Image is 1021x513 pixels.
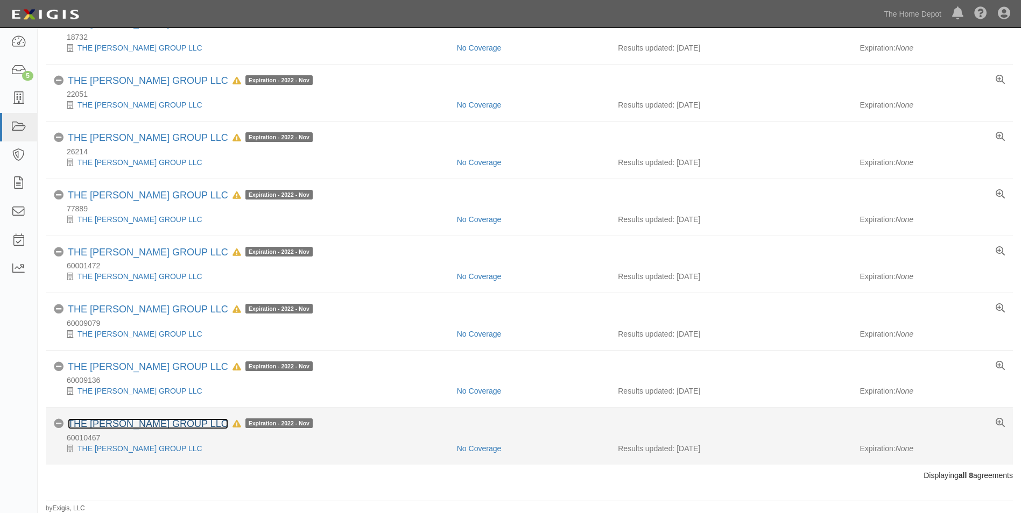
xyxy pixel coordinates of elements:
div: THE MOSACK GROUP LLC [68,132,313,144]
div: THE MOSACK GROUP LLC [54,157,449,168]
div: 5 [22,71,33,81]
div: Results updated: [DATE] [618,42,843,53]
a: No Coverage [457,101,502,109]
em: None [896,44,913,52]
div: THE MOSACK GROUP LLC [68,304,313,316]
img: logo-5460c22ac91f19d4615b14bd174203de0afe785f0fc80cf4dbbc73dc1793850b.png [8,5,82,24]
a: No Coverage [457,215,502,224]
div: 18732 [54,32,1013,42]
div: THE MOSACK GROUP LLC [68,361,313,373]
i: No Coverage [54,76,64,85]
div: THE MOSACK GROUP LLC [68,418,313,430]
a: THE [PERSON_NAME] GROUP LLC [68,190,228,201]
div: Expiration: [860,386,1004,396]
a: THE [PERSON_NAME] GROUP LLC [78,101,202,109]
a: No Coverage [457,272,502,281]
a: THE [PERSON_NAME] GROUP LLC [78,444,202,453]
div: THE MOSACK GROUP LLC [68,75,313,87]
a: THE [PERSON_NAME] GROUP LLC [78,387,202,395]
div: Expiration: [860,42,1004,53]
div: 77889 [54,203,1013,214]
a: THE [PERSON_NAME] GROUP LLC [68,132,228,143]
div: THE MOSACK GROUP LLC [54,99,449,110]
a: THE [PERSON_NAME] GROUP LLC [68,361,228,372]
a: THE [PERSON_NAME] GROUP LLC [78,44,202,52]
a: THE [PERSON_NAME] GROUP LLC [68,418,228,429]
div: Results updated: [DATE] [618,157,843,168]
a: No Coverage [457,387,502,395]
div: THE MOSACK GROUP LLC [54,386,449,396]
div: Expiration: [860,329,1004,339]
i: In Default since 05/12/2023 [233,192,241,199]
a: THE [PERSON_NAME] GROUP LLC [78,330,202,338]
em: None [896,101,913,109]
a: View results summary [996,190,1005,199]
a: THE [PERSON_NAME] GROUP LLC [78,215,202,224]
div: Displaying agreements [38,470,1021,481]
span: Expiration - 2022 - Nov [245,132,313,142]
div: Results updated: [DATE] [618,271,843,282]
i: Help Center - Complianz [974,8,987,20]
div: Results updated: [DATE] [618,99,843,110]
div: Expiration: [860,157,1004,168]
div: THE MOSACK GROUP LLC [54,42,449,53]
div: Results updated: [DATE] [618,214,843,225]
div: 60001472 [54,260,1013,271]
i: No Coverage [54,133,64,142]
span: Expiration - 2022 - Nov [245,304,313,313]
em: None [896,387,913,395]
a: THE [PERSON_NAME] GROUP LLC [68,247,228,258]
div: THE MOSACK GROUP LLC [54,271,449,282]
a: View results summary [996,361,1005,371]
em: None [896,158,913,167]
div: Expiration: [860,214,1004,225]
div: THE MOSACK GROUP LLC [54,329,449,339]
i: No Coverage [54,304,64,314]
i: No Coverage [54,419,64,429]
a: View results summary [996,418,1005,428]
a: THE [PERSON_NAME] GROUP LLC [68,75,228,86]
a: No Coverage [457,44,502,52]
small: by [46,504,85,513]
div: 60009136 [54,375,1013,386]
span: Expiration - 2022 - Nov [245,361,313,371]
em: None [896,444,913,453]
i: In Default since 05/12/2023 [233,134,241,142]
a: View results summary [996,247,1005,256]
a: THE [PERSON_NAME] GROUP LLC [68,304,228,315]
a: The Home Depot [878,3,947,25]
a: THE [PERSON_NAME] GROUP LLC [78,158,202,167]
div: 26214 [54,146,1013,157]
span: Expiration - 2022 - Nov [245,190,313,199]
div: Results updated: [DATE] [618,329,843,339]
div: THE MOSACK GROUP LLC [68,190,313,202]
div: 22051 [54,89,1013,99]
span: Expiration - 2022 - Nov [245,75,313,85]
a: Exigis, LLC [53,504,85,512]
div: Results updated: [DATE] [618,386,843,396]
i: In Default since 05/12/2023 [233,249,241,256]
a: No Coverage [457,444,502,453]
a: View results summary [996,304,1005,313]
b: all 8 [959,471,973,480]
i: No Coverage [54,247,64,257]
span: Expiration - 2022 - Nov [245,247,313,256]
div: Expiration: [860,271,1004,282]
i: No Coverage [54,18,64,28]
i: In Default since 05/12/2023 [233,364,241,371]
div: THE MOSACK GROUP LLC [68,247,313,259]
div: 60009079 [54,318,1013,329]
div: THE MOSACK GROUP LLC [54,214,449,225]
em: None [896,215,913,224]
a: THE [PERSON_NAME] GROUP LLC [78,272,202,281]
div: 60010467 [54,432,1013,443]
div: Results updated: [DATE] [618,443,843,454]
em: None [896,272,913,281]
a: No Coverage [457,330,502,338]
div: Expiration: [860,99,1004,110]
span: Expiration - 2022 - Nov [245,418,313,428]
a: No Coverage [457,158,502,167]
i: In Default since 05/12/2023 [233,421,241,428]
em: None [896,330,913,338]
a: View results summary [996,132,1005,142]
